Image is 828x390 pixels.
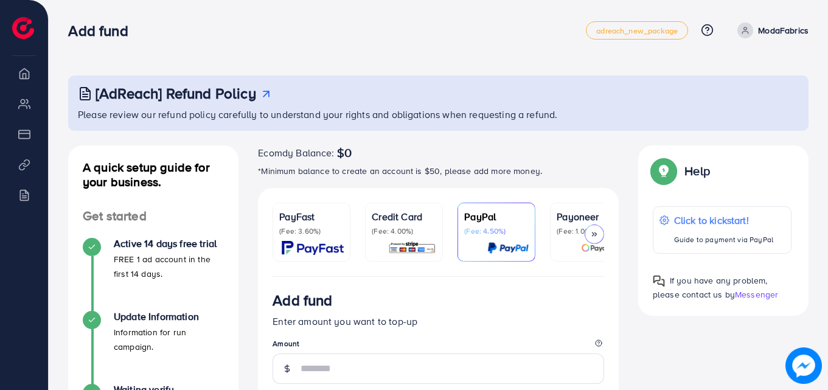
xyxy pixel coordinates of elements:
[273,291,332,309] h3: Add fund
[653,274,768,301] span: If you have any problem, please contact us by
[12,17,34,39] img: logo
[114,238,224,249] h4: Active 14 days free trial
[114,252,224,281] p: FREE 1 ad account in the first 14 days.
[78,107,801,122] p: Please review our refund policy carefully to understand your rights and obligations when requesti...
[279,209,344,224] p: PayFast
[258,164,619,178] p: *Minimum balance to create an account is $50, please add more money.
[464,209,529,224] p: PayPal
[735,288,778,301] span: Messenger
[388,241,436,255] img: card
[596,27,678,35] span: adreach_new_package
[273,338,604,353] legend: Amount
[684,164,710,178] p: Help
[674,232,773,247] p: Guide to payment via PayPal
[653,160,675,182] img: Popup guide
[68,311,238,384] li: Update Information
[557,226,621,236] p: (Fee: 1.00%)
[258,145,334,160] span: Ecomdy Balance:
[68,22,137,40] h3: Add fund
[68,238,238,311] li: Active 14 days free trial
[372,226,436,236] p: (Fee: 4.00%)
[282,241,344,255] img: card
[114,311,224,322] h4: Update Information
[557,209,621,224] p: Payoneer
[96,85,256,102] h3: [AdReach] Refund Policy
[674,213,773,228] p: Click to kickstart!
[732,23,809,38] a: ModaFabrics
[758,23,809,38] p: ModaFabrics
[586,21,688,40] a: adreach_new_package
[273,314,604,329] p: Enter amount you want to top-up
[337,145,352,160] span: $0
[581,241,621,255] img: card
[372,209,436,224] p: Credit Card
[653,275,665,287] img: Popup guide
[68,160,238,189] h4: A quick setup guide for your business.
[464,226,529,236] p: (Fee: 4.50%)
[279,226,344,236] p: (Fee: 3.60%)
[785,347,822,384] img: image
[68,209,238,224] h4: Get started
[487,241,529,255] img: card
[114,325,224,354] p: Information for run campaign.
